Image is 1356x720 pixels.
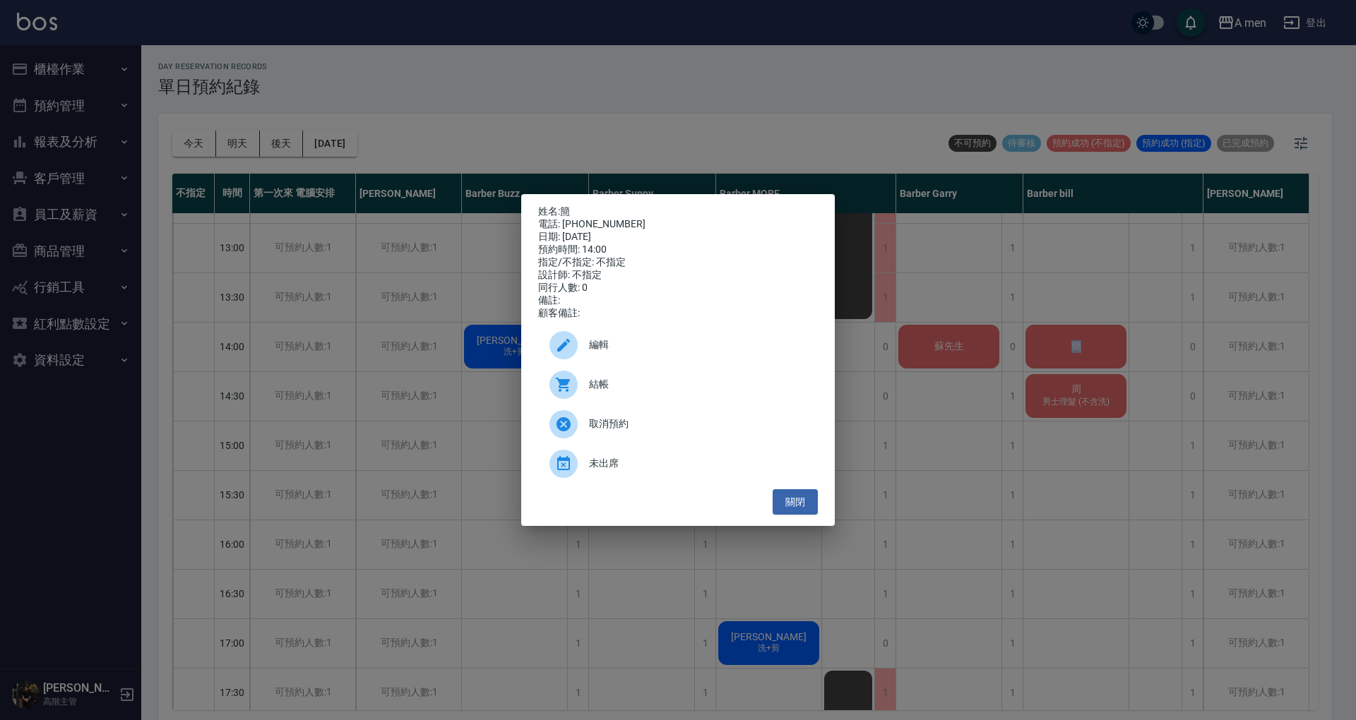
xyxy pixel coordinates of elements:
[560,205,570,217] a: 簡
[538,325,818,365] div: 編輯
[538,244,818,256] div: 預約時間: 14:00
[538,282,818,294] div: 同行人數: 0
[538,205,818,218] p: 姓名:
[589,337,807,352] span: 編輯
[538,404,818,444] div: 取消預約
[589,456,807,471] span: 未出席
[538,444,818,484] div: 未出席
[538,294,818,307] div: 備註:
[538,218,818,231] div: 電話: [PHONE_NUMBER]
[538,365,818,404] a: 結帳
[538,269,818,282] div: 設計師: 不指定
[538,231,818,244] div: 日期: [DATE]
[538,307,818,320] div: 顧客備註:
[589,416,807,431] span: 取消預約
[589,377,807,392] span: 結帳
[773,489,818,515] button: 關閉
[538,256,818,269] div: 指定/不指定: 不指定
